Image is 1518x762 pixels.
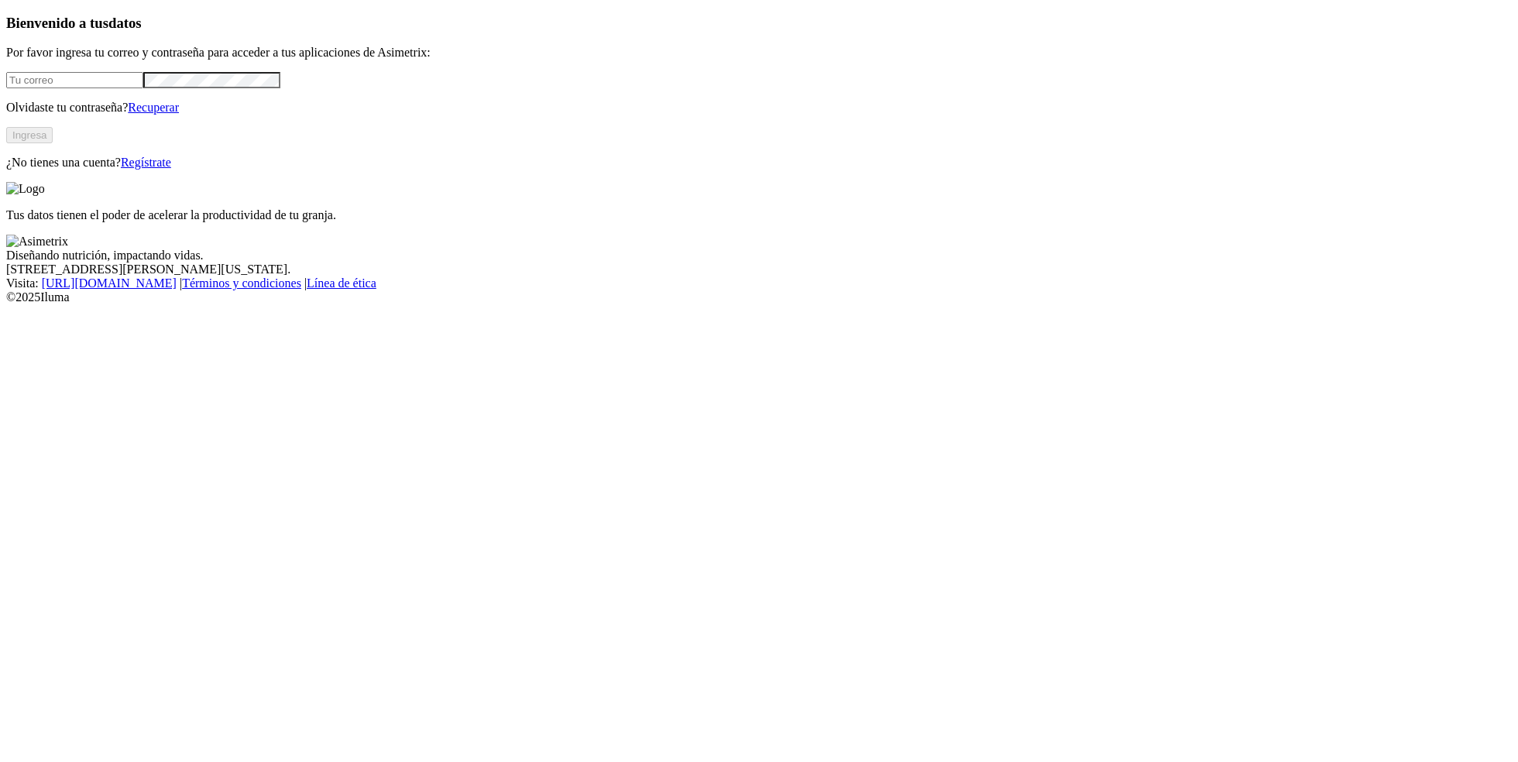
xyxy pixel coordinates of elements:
a: Regístrate [121,156,171,169]
span: datos [108,15,142,31]
img: Asimetrix [6,235,68,249]
p: ¿No tienes una cuenta? [6,156,1512,170]
p: Olvidaste tu contraseña? [6,101,1512,115]
div: [STREET_ADDRESS][PERSON_NAME][US_STATE]. [6,263,1512,276]
button: Ingresa [6,127,53,143]
div: Visita : | | [6,276,1512,290]
div: Diseñando nutrición, impactando vidas. [6,249,1512,263]
a: Recuperar [128,101,179,114]
p: Tus datos tienen el poder de acelerar la productividad de tu granja. [6,208,1512,222]
a: Línea de ética [307,276,376,290]
h3: Bienvenido a tus [6,15,1512,32]
div: © 2025 Iluma [6,290,1512,304]
img: Logo [6,182,45,196]
p: Por favor ingresa tu correo y contraseña para acceder a tus aplicaciones de Asimetrix: [6,46,1512,60]
a: Términos y condiciones [182,276,301,290]
input: Tu correo [6,72,143,88]
a: [URL][DOMAIN_NAME] [42,276,177,290]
